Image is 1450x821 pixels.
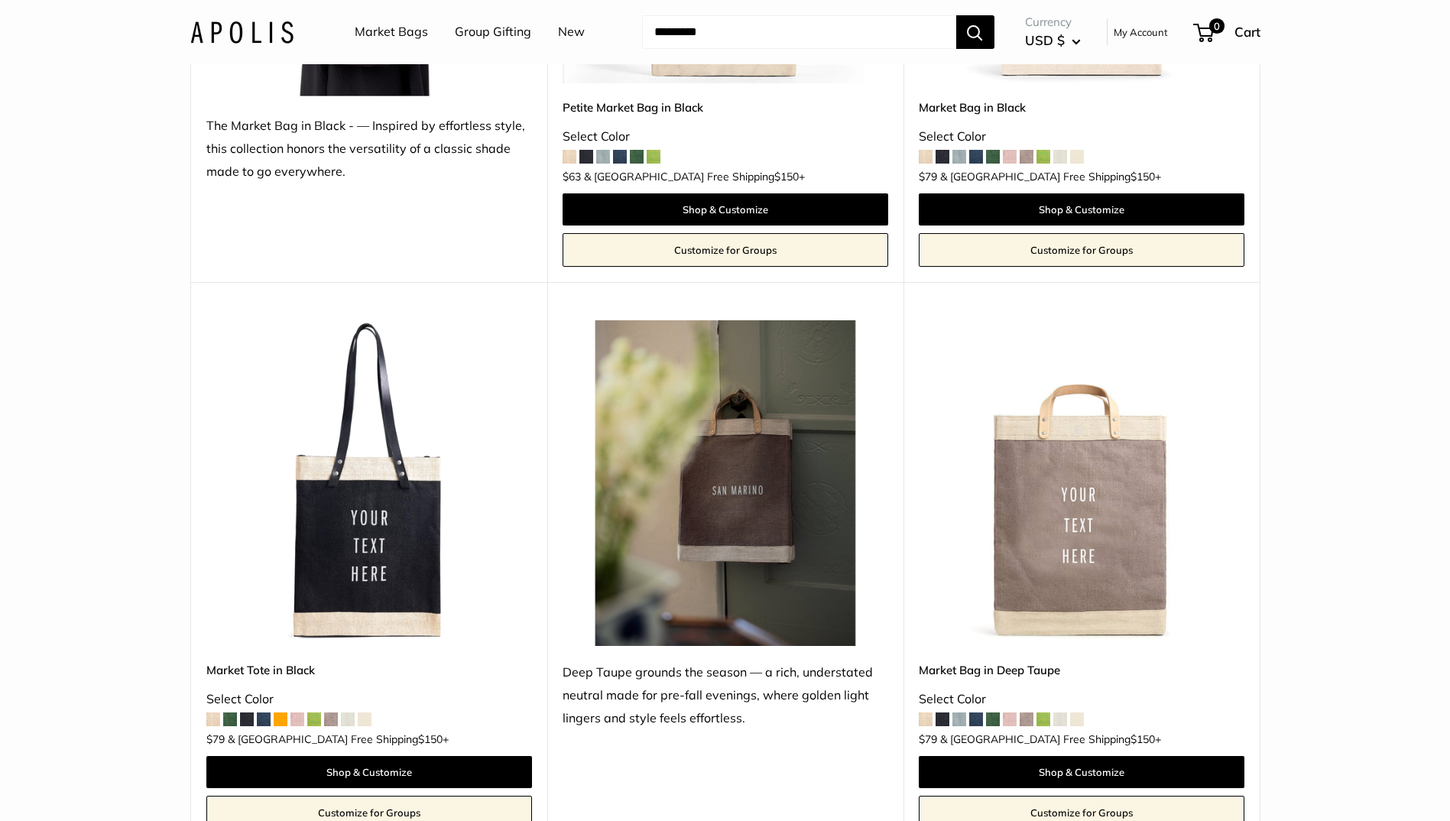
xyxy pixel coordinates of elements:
[919,732,937,746] span: $79
[563,320,888,646] img: Deep Taupe grounds the season — a rich, understated neutral made for pre-fall evenings, where gol...
[1130,170,1155,183] span: $150
[563,193,888,226] a: Shop & Customize
[563,661,888,730] div: Deep Taupe grounds the season — a rich, understated neutral made for pre-fall evenings, where gol...
[1114,23,1168,41] a: My Account
[206,320,532,646] a: description_Make it yours with custom text.Market Tote in Black
[1208,18,1224,34] span: 0
[228,734,449,745] span: & [GEOGRAPHIC_DATA] Free Shipping +
[563,125,888,148] div: Select Color
[206,756,532,788] a: Shop & Customize
[563,170,581,183] span: $63
[206,320,532,646] img: description_Make it yours with custom text.
[919,661,1244,679] a: Market Bag in Deep Taupe
[919,125,1244,148] div: Select Color
[563,233,888,267] a: Customize for Groups
[558,21,585,44] a: New
[206,688,532,711] div: Select Color
[919,170,937,183] span: $79
[1130,732,1155,746] span: $150
[1234,24,1260,40] span: Cart
[455,21,531,44] a: Group Gifting
[642,15,956,49] input: Search...
[1025,28,1081,53] button: USD $
[919,756,1244,788] a: Shop & Customize
[1195,20,1260,44] a: 0 Cart
[956,15,994,49] button: Search
[1025,11,1081,33] span: Currency
[919,320,1244,646] a: Market Bag in Deep TaupeMarket Bag in Deep Taupe
[355,21,428,44] a: Market Bags
[206,732,225,746] span: $79
[919,99,1244,116] a: Market Bag in Black
[919,320,1244,646] img: Market Bag in Deep Taupe
[418,732,443,746] span: $150
[190,21,294,43] img: Apolis
[1025,32,1065,48] span: USD $
[206,661,532,679] a: Market Tote in Black
[919,688,1244,711] div: Select Color
[919,233,1244,267] a: Customize for Groups
[563,99,888,116] a: Petite Market Bag in Black
[206,115,532,183] div: The Market Bag in Black - — Inspired by effortless style, this collection honors the versatility ...
[919,193,1244,226] a: Shop & Customize
[774,170,799,183] span: $150
[584,171,805,182] span: & [GEOGRAPHIC_DATA] Free Shipping +
[940,734,1161,745] span: & [GEOGRAPHIC_DATA] Free Shipping +
[940,171,1161,182] span: & [GEOGRAPHIC_DATA] Free Shipping +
